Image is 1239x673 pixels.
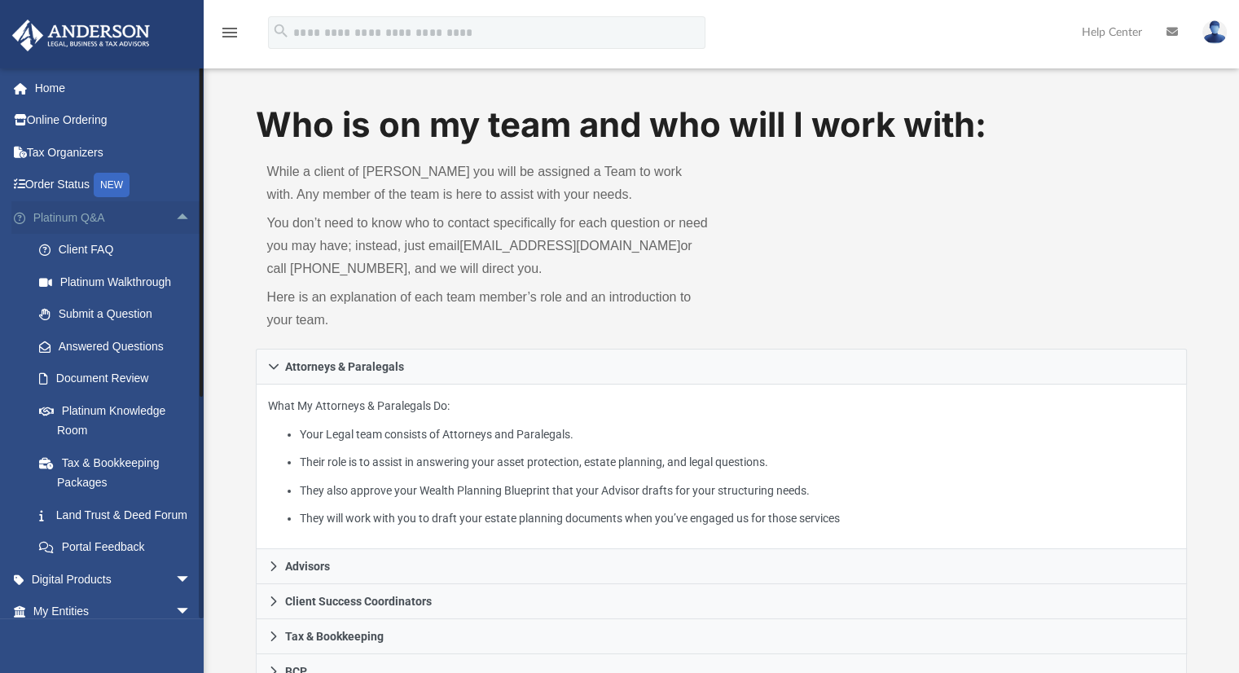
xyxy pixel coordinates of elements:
a: Platinum Q&Aarrow_drop_up [11,201,216,234]
li: Your Legal team consists of Attorneys and Paralegals. [300,424,1175,445]
a: Document Review [23,363,216,395]
div: NEW [94,173,130,197]
a: Home [11,72,216,104]
p: You don’t need to know who to contact specifically for each question or need you may have; instea... [267,212,710,280]
p: While a client of [PERSON_NAME] you will be assigned a Team to work with. Any member of the team ... [267,161,710,206]
a: [EMAIL_ADDRESS][DOMAIN_NAME] [459,239,680,253]
a: Digital Productsarrow_drop_down [11,563,216,596]
h1: Who is on my team and who will I work with: [256,101,1188,149]
a: Land Trust & Deed Forum [23,499,216,531]
a: Client Success Coordinators [256,584,1188,619]
a: menu [220,31,239,42]
p: Here is an explanation of each team member’s role and an introduction to your team. [267,286,710,332]
div: Attorneys & Paralegals [256,385,1188,550]
a: Platinum Knowledge Room [23,394,216,446]
a: Advisors [256,549,1188,584]
li: They will work with you to draft your estate planning documents when you’ve engaged us for those ... [300,508,1175,529]
a: Tax Organizers [11,136,216,169]
span: arrow_drop_down [175,596,208,629]
i: menu [220,23,239,42]
li: Their role is to assist in answering your asset protection, estate planning, and legal questions. [300,452,1175,473]
a: Online Ordering [11,104,216,137]
a: Attorneys & Paralegals [256,349,1188,385]
span: Attorneys & Paralegals [285,361,404,372]
a: Tax & Bookkeeping [256,619,1188,654]
span: arrow_drop_up [175,201,208,235]
p: What My Attorneys & Paralegals Do: [268,396,1175,529]
i: search [272,22,290,40]
span: Advisors [285,561,330,572]
a: My Entitiesarrow_drop_down [11,596,216,628]
span: Tax & Bookkeeping [285,631,384,642]
span: arrow_drop_down [175,563,208,596]
a: Answered Questions [23,330,216,363]
a: Tax & Bookkeeping Packages [23,446,216,499]
li: They also approve your Wealth Planning Blueprint that your Advisor drafts for your structuring ne... [300,481,1175,501]
img: User Pic [1202,20,1227,44]
a: Submit a Question [23,298,216,331]
img: Anderson Advisors Platinum Portal [7,20,155,51]
a: Portal Feedback [23,531,216,564]
a: Client FAQ [23,234,216,266]
span: Client Success Coordinators [285,596,432,607]
a: Order StatusNEW [11,169,216,202]
a: Platinum Walkthrough [23,266,216,298]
